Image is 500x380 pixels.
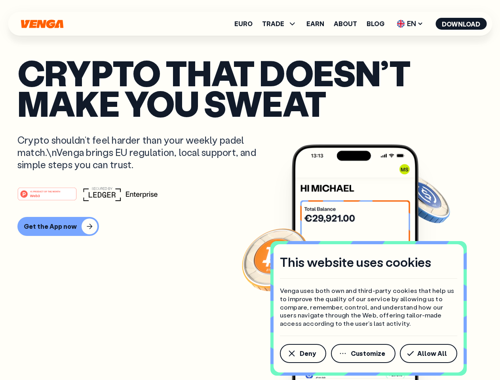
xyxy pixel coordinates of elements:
a: Earn [306,21,324,27]
img: Bitcoin [240,224,312,295]
tspan: #1 PRODUCT OF THE MONTH [30,190,60,192]
div: Get the App now [24,222,77,230]
button: Deny [280,344,326,363]
button: Get the App now [17,217,99,236]
a: Euro [234,21,253,27]
span: Deny [300,350,316,357]
button: Customize [331,344,395,363]
p: Crypto shouldn’t feel harder than your weekly padel match.\nVenga brings EU regulation, local sup... [17,134,268,171]
button: Allow All [400,344,457,363]
a: #1 PRODUCT OF THE MONTHWeb3 [17,192,77,202]
span: Customize [351,350,385,357]
span: TRADE [262,21,284,27]
span: Allow All [417,350,447,357]
img: flag-uk [397,20,405,28]
tspan: Web3 [30,193,40,198]
a: Get the App now [17,217,483,236]
p: Crypto that doesn’t make you sweat [17,57,483,118]
button: Download [435,18,487,30]
svg: Home [20,19,64,28]
span: TRADE [262,19,297,28]
p: Venga uses both own and third-party cookies that help us to improve the quality of our service by... [280,287,457,328]
a: Blog [367,21,384,27]
img: USDC coin [395,170,452,227]
h4: This website uses cookies [280,254,431,270]
span: EN [394,17,426,30]
a: About [334,21,357,27]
